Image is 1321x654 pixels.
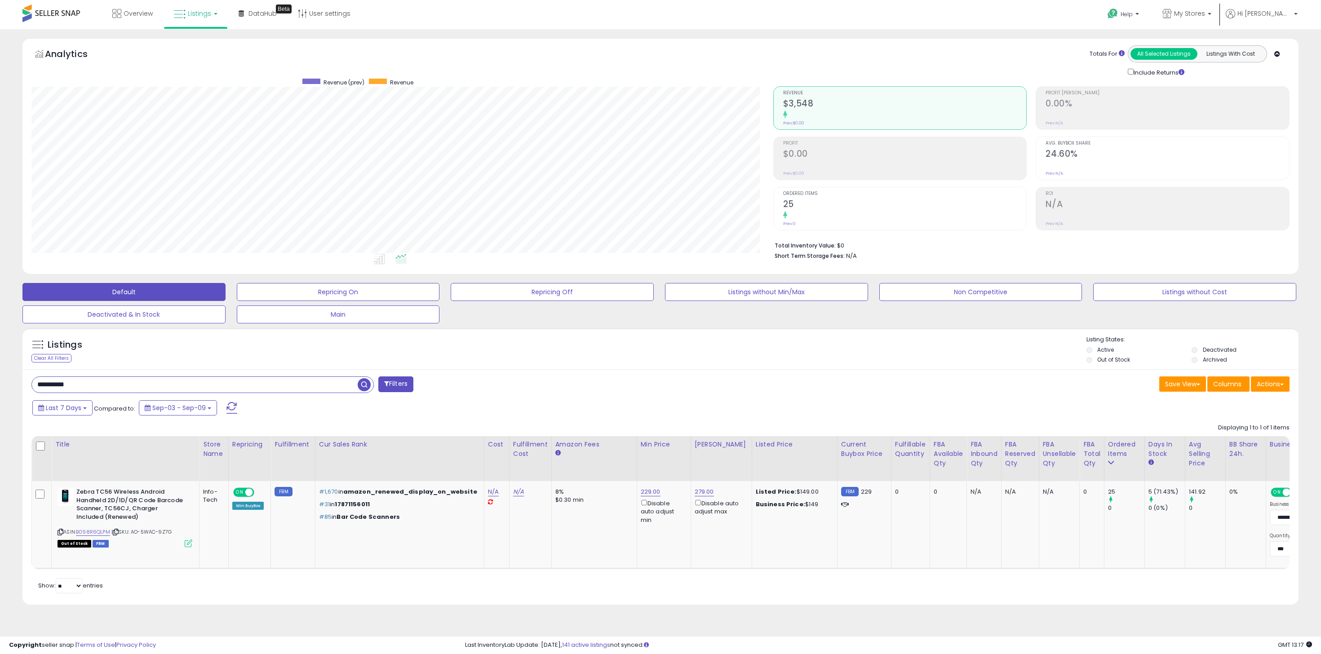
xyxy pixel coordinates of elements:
[513,440,548,459] div: Fulfillment Cost
[378,376,413,392] button: Filters
[783,171,804,176] small: Prev: $0.00
[48,339,82,351] h5: Listings
[253,489,267,496] span: OFF
[1130,48,1197,60] button: All Selected Listings
[1046,221,1063,226] small: Prev: N/A
[324,79,364,86] span: Revenue (prev)
[1148,459,1154,467] small: Days In Stock.
[756,500,830,508] div: $149
[343,487,477,496] span: amazon_renewed_display_on_website
[555,488,630,496] div: 8%
[275,440,311,449] div: Fulfillment
[934,440,963,468] div: FBA Available Qty
[1197,48,1264,60] button: Listings With Cost
[1097,356,1130,363] label: Out of Stock
[31,354,71,362] div: Clear All Filters
[1229,440,1262,459] div: BB Share 24h.
[46,403,81,412] span: Last 7 Days
[846,252,857,260] span: N/A
[488,440,505,449] div: Cost
[783,120,804,126] small: Prev: $0.00
[76,528,110,536] a: B098R6QLPM
[1189,488,1225,496] div: 141.92
[1046,120,1063,126] small: Prev: N/A
[756,488,830,496] div: $149.00
[188,9,211,18] span: Listings
[232,502,264,510] div: Win BuyBox
[695,487,714,496] a: 279.00
[1189,504,1225,512] div: 0
[203,440,225,459] div: Store Name
[319,488,477,496] p: in
[1046,149,1289,161] h2: 24.60%
[248,9,277,18] span: DataHub
[319,500,477,508] p: in
[1213,380,1241,389] span: Columns
[1046,91,1289,96] span: Profit [PERSON_NAME]
[783,149,1027,161] h2: $0.00
[775,252,845,260] b: Short Term Storage Fees:
[695,498,745,516] div: Disable auto adjust max
[775,239,1283,250] li: $0
[1083,488,1097,496] div: 0
[665,283,868,301] button: Listings without Min/Max
[775,242,836,249] b: Total Inventory Value:
[45,48,105,62] h5: Analytics
[1203,356,1227,363] label: Archived
[1046,98,1289,110] h2: 0.00%
[58,540,91,548] span: All listings that are currently out of stock and unavailable for purchase on Amazon
[335,500,370,508] span: 17871156011
[1207,376,1250,392] button: Columns
[319,440,480,449] div: Cur Sales Rank
[1100,1,1148,29] a: Help
[139,400,217,415] button: Sep-03 - Sep-09
[1203,346,1237,354] label: Deactivated
[756,440,833,449] div: Listed Price
[319,513,332,521] span: #85
[152,403,206,412] span: Sep-03 - Sep-09
[1251,376,1290,392] button: Actions
[513,487,524,496] a: N/A
[1174,9,1205,18] span: My Stores
[94,404,135,413] span: Compared to:
[841,487,859,496] small: FBM
[58,488,74,506] img: 31Nu0AJetaS._SL40_.jpg
[555,440,633,449] div: Amazon Fees
[971,488,994,496] div: N/A
[1097,346,1114,354] label: Active
[1046,141,1289,146] span: Avg. Buybox Share
[1108,504,1144,512] div: 0
[38,581,103,590] span: Show: entries
[861,487,872,496] span: 229
[1148,504,1185,512] div: 0 (0%)
[1218,424,1290,432] div: Displaying 1 to 1 of 1 items
[756,487,797,496] b: Listed Price:
[1148,440,1181,459] div: Days In Stock
[1005,440,1035,468] div: FBA Reserved Qty
[783,98,1027,110] h2: $3,548
[234,489,245,496] span: ON
[232,440,267,449] div: Repricing
[641,498,684,524] div: Disable auto adjust min
[337,513,400,521] span: Bar Code Scanners
[555,449,561,457] small: Amazon Fees.
[488,487,499,496] a: N/A
[237,305,440,323] button: Main
[783,141,1027,146] span: Profit
[124,9,153,18] span: Overview
[555,496,630,504] div: $0.30 min
[1226,9,1298,29] a: Hi [PERSON_NAME]
[1121,10,1133,18] span: Help
[22,283,226,301] button: Default
[1159,376,1206,392] button: Save View
[22,305,226,323] button: Deactivated & In Stock
[695,440,748,449] div: [PERSON_NAME]
[1237,9,1291,18] span: Hi [PERSON_NAME]
[1083,440,1100,468] div: FBA Total Qty
[319,487,338,496] span: #1,670
[783,221,796,226] small: Prev: 0
[1108,488,1144,496] div: 25
[783,191,1027,196] span: Ordered Items
[93,540,109,548] span: FBM
[203,488,222,504] div: Info-Tech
